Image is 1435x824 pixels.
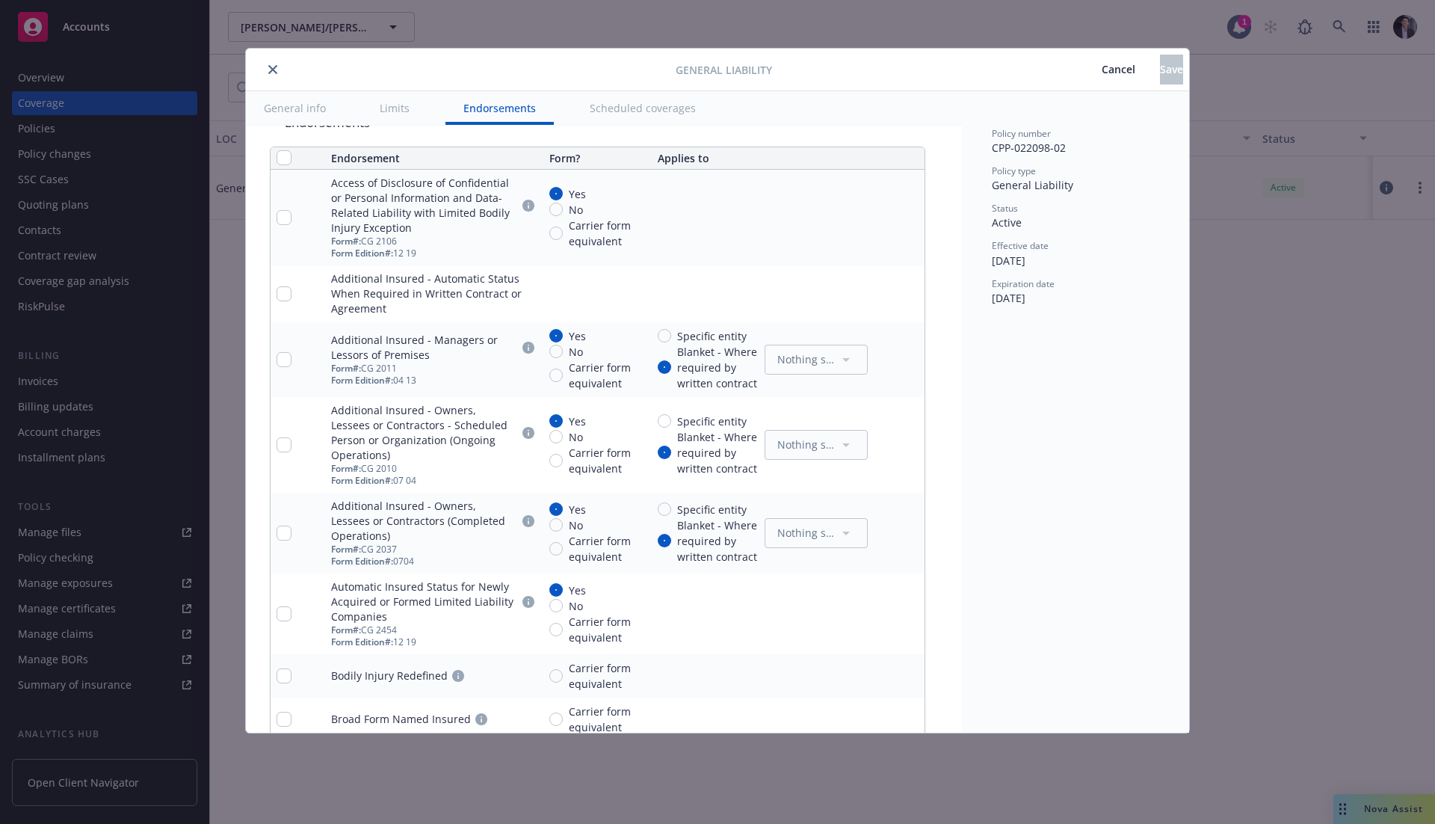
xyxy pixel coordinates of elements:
[569,533,646,565] span: Carrier form equivalent
[992,165,1036,177] span: Policy type
[658,329,671,342] input: Specific entity
[331,363,537,375] div: CG 2011
[677,517,761,565] span: Blanket - Where required by written contract
[331,636,393,648] span: Form Edition #:
[765,430,868,460] button: Nothing selected
[549,430,563,443] input: No
[992,215,1022,230] span: Active
[777,351,837,367] span: Nothing selected
[331,499,518,544] div: Additional Insured - Owners, Lessees or Contractors (Completed Operations)
[549,227,563,240] input: Carrier form equivalent
[1102,62,1135,76] span: Cancel
[549,583,563,597] input: Yes
[992,202,1018,215] span: Status
[246,91,344,125] button: General info
[331,463,537,475] div: CG 2010
[331,544,537,556] div: CG 2037
[331,333,518,363] div: Additional Insured - Managers or Lessors of Premises
[331,375,537,387] div: 04 13
[569,582,586,598] span: Yes
[331,474,393,487] span: Form Edition #:
[658,360,671,374] input: Blanket - Where required by written contract
[331,712,471,727] div: Broad Form Named Insured
[331,636,537,648] div: 12 19
[777,437,837,452] span: Nothing selected
[543,147,652,170] th: Form?
[331,555,393,568] span: Form Edition #:
[569,360,646,391] span: Carrier form equivalent
[658,534,671,547] input: Blanket - Where required by written contract
[549,345,563,358] input: No
[992,253,1025,268] span: [DATE]
[331,403,518,463] div: Additional Insured - Owners, Lessees or Contractors - Scheduled Person or Organization (Ongoing O...
[549,542,563,556] input: Carrier form equivalent
[1160,62,1183,76] span: Save
[777,525,837,541] span: Nothing selected
[325,147,543,170] th: Endorsement
[472,710,490,728] a: circleInformation
[765,518,868,548] button: Nothing selected
[569,445,646,476] span: Carrier form equivalent
[992,277,1055,290] span: Expiration date
[658,502,671,516] input: Specific entity
[549,454,563,467] input: Carrier form equivalent
[549,518,563,532] input: No
[765,345,868,375] button: Nothing selected
[331,247,393,259] span: Form Edition #:
[549,414,563,428] input: Yes
[331,462,361,475] span: Form #:
[264,61,282,79] button: close
[519,593,537,611] a: circleInformation
[569,344,583,360] span: No
[362,91,428,125] button: Limits
[519,197,537,215] a: circleInformation
[569,413,586,429] span: Yes
[331,475,537,487] div: 07 04
[331,624,361,636] span: Form #:
[569,429,583,445] span: No
[549,599,563,612] input: No
[549,669,563,683] input: Carrier form equivalent
[658,414,671,428] input: Specific entity
[549,623,563,636] input: Carrier form equivalent
[992,291,1025,305] span: [DATE]
[1160,55,1183,84] button: Save
[992,239,1049,252] span: Effective date
[549,203,563,216] input: No
[992,178,1073,192] span: General Liability
[331,236,537,247] div: CG 2106
[658,446,671,459] input: Blanket - Where required by written contract
[519,424,537,442] a: circleInformation
[652,147,925,170] th: Applies to
[331,668,448,683] div: Bodily Injury Redefined
[569,328,586,344] span: Yes
[677,429,761,476] span: Blanket - Where required by written contract
[569,218,646,249] span: Carrier form equivalent
[519,339,537,357] button: circleInformation
[677,328,747,344] span: Specific entity
[331,374,393,387] span: Form Edition #:
[331,556,537,568] div: 0704
[549,713,563,726] input: Carrier form equivalent
[569,186,586,202] span: Yes
[331,579,518,624] div: Automatic Insured Status for Newly Acquired or Formed Limited Liability Companies
[569,202,583,218] span: No
[445,91,554,125] button: Endorsements
[676,62,772,78] span: General Liability
[569,517,583,533] span: No
[992,141,1066,155] span: CPP-022098-02
[572,91,714,125] button: Scheduled coverages
[569,660,646,692] span: Carrier form equivalent
[569,598,583,614] span: No
[331,543,361,556] span: Form #:
[677,413,747,429] span: Specific entity
[519,512,537,530] a: circleInformation
[569,704,646,735] span: Carrier form equivalent
[449,667,467,685] a: circleInformation
[549,502,563,516] input: Yes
